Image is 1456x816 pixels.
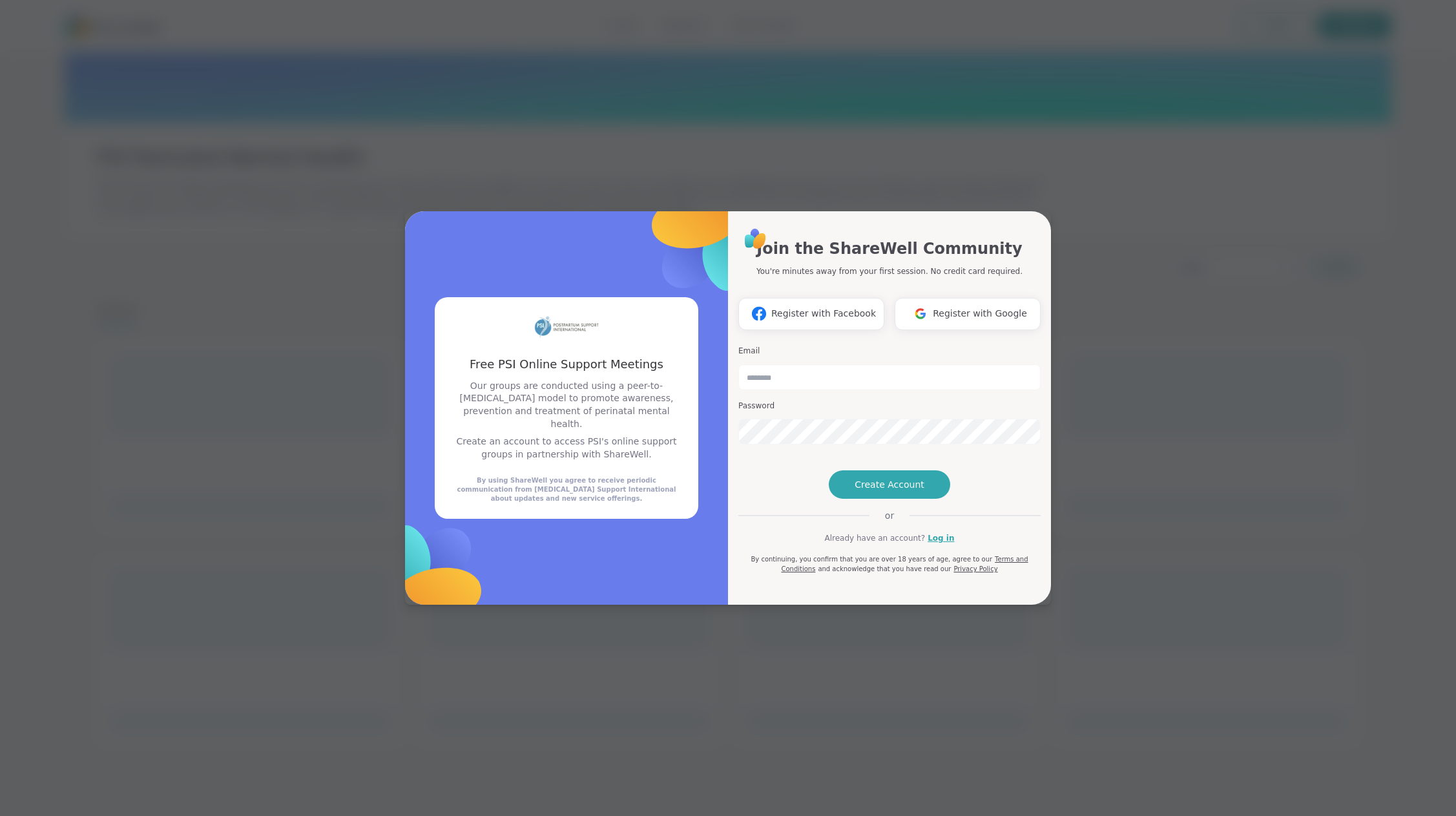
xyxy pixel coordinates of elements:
a: Terms and Conditions [781,556,1028,572]
button: Register with Google [895,298,1041,330]
h3: Email [738,346,1041,357]
img: ShareWell Logomark [908,302,933,326]
p: Create an account to access PSI's online support groups in partnership with ShareWell. [450,435,683,461]
p: Our groups are conducted using a peer-to-[MEDICAL_DATA] model to promote awareness, prevention an... [450,380,683,430]
img: ShareWell Logomark [594,132,813,351]
img: partner logo [534,313,599,340]
button: Register with Facebook [738,298,884,330]
img: ShareWell Logomark [320,465,539,684]
span: Already have an account? [824,532,925,544]
p: You're minutes away from your first session. No credit card required. [756,266,1023,277]
span: Register with Facebook [771,307,876,320]
div: By using ShareWell you agree to receive periodic communication from [MEDICAL_DATA] Support Intern... [450,476,683,503]
button: Create Account [829,470,950,499]
h3: Free PSI Online Support Meetings [450,356,683,372]
img: ShareWell Logo [741,224,770,253]
span: By continuing, you confirm that you are over 18 years of age, agree to our [751,556,992,563]
span: and acknowledge that you have read our [818,565,951,572]
span: or [869,509,910,522]
a: Log in [928,532,954,544]
a: Privacy Policy [953,565,997,572]
span: Register with Google [933,307,1027,320]
span: Create Account [855,478,924,491]
img: ShareWell Logomark [747,302,771,326]
h1: Join the ShareWell Community [756,237,1022,260]
h3: Password [738,401,1041,412]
